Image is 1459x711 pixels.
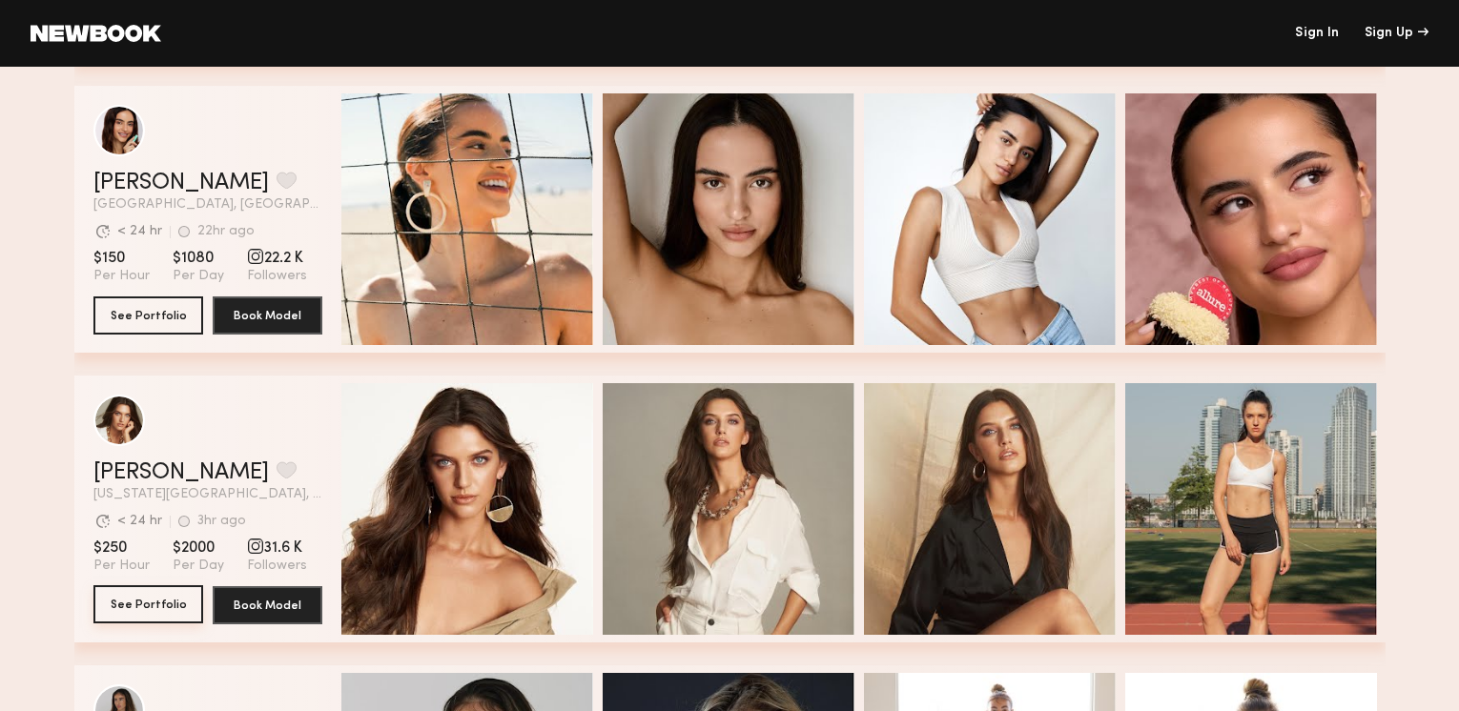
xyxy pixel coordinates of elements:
[93,198,322,212] span: [GEOGRAPHIC_DATA], [GEOGRAPHIC_DATA]
[197,225,255,238] div: 22hr ago
[93,249,150,268] span: $150
[93,558,150,575] span: Per Hour
[213,586,322,624] button: Book Model
[247,558,307,575] span: Followers
[93,488,322,501] span: [US_STATE][GEOGRAPHIC_DATA], [GEOGRAPHIC_DATA]
[93,585,203,623] button: See Portfolio
[93,461,269,484] a: [PERSON_NAME]
[173,558,224,575] span: Per Day
[93,538,150,558] span: $250
[173,268,224,285] span: Per Day
[173,249,224,268] span: $1080
[93,268,150,285] span: Per Hour
[93,586,203,624] a: See Portfolio
[117,225,162,238] div: < 24 hr
[1295,27,1339,40] a: Sign In
[247,538,307,558] span: 31.6 K
[93,296,203,335] button: See Portfolio
[93,172,269,194] a: [PERSON_NAME]
[173,538,224,558] span: $2000
[247,249,307,268] span: 22.2 K
[1365,27,1428,40] div: Sign Up
[247,268,307,285] span: Followers
[197,515,246,528] div: 3hr ago
[213,296,322,335] button: Book Model
[117,515,162,528] div: < 24 hr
